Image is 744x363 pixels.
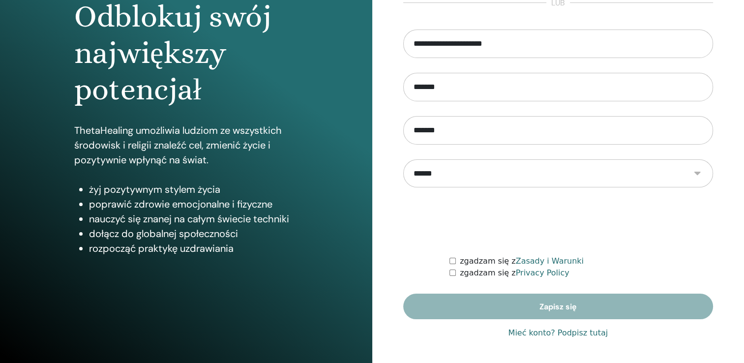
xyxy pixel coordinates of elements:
[516,268,569,277] a: Privacy Policy
[460,255,584,267] label: zgadzam się z
[89,182,298,197] li: żyj pozytywnym stylem życia
[89,226,298,241] li: dołącz do globalnej społeczności
[460,267,569,279] label: zgadzam się z
[89,241,298,256] li: rozpocząć praktykę uzdrawiania
[74,123,298,167] p: ThetaHealing umożliwia ludziom ze wszystkich środowisk i religii znaleźć cel, zmienić życie i poz...
[483,202,633,241] iframe: reCAPTCHA
[508,327,608,339] a: Mieć konto? Podpisz tutaj
[516,256,584,266] a: Zasady i Warunki
[89,212,298,226] li: nauczyć się znanej na całym świecie techniki
[89,197,298,212] li: poprawić zdrowie emocjonalne i fizyczne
